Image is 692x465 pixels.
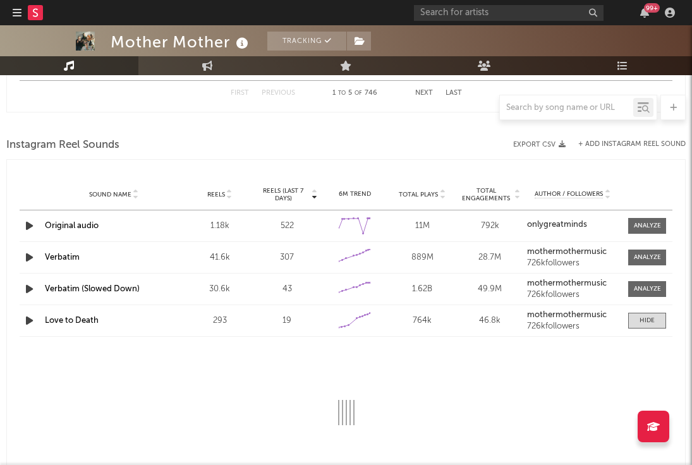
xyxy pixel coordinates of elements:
[189,220,250,232] div: 1.18k
[338,90,346,96] span: to
[640,8,649,18] button: 99+
[45,253,80,262] a: Verbatim
[189,251,250,264] div: 41.6k
[355,90,362,96] span: of
[267,32,346,51] button: Tracking
[45,222,99,230] a: Original audio
[320,86,390,101] div: 1 5 746
[392,315,453,327] div: 764k
[392,220,453,232] div: 11M
[446,90,462,97] button: Last
[566,141,686,148] div: + Add Instagram Reel Sound
[527,248,619,257] a: mothermothermusic
[392,283,453,296] div: 1.62B
[500,103,633,113] input: Search by song name or URL
[535,190,603,198] span: Author / Followers
[399,191,438,198] span: Total Plays
[527,291,619,299] div: 726k followers
[257,251,318,264] div: 307
[459,187,513,202] span: Total Engagements
[207,191,225,198] span: Reels
[257,315,318,327] div: 19
[459,315,521,327] div: 46.8k
[527,311,607,319] strong: mothermothermusic
[262,90,295,97] button: Previous
[459,220,521,232] div: 792k
[414,5,604,21] input: Search for artists
[513,141,566,148] button: Export CSV
[527,259,619,268] div: 726k followers
[415,90,433,97] button: Next
[527,220,619,229] a: onlygreatminds
[111,32,252,52] div: Mother Mother
[527,220,587,229] strong: onlygreatminds
[527,311,619,320] a: mothermothermusic
[392,251,453,264] div: 889M
[6,138,119,153] span: Instagram Reel Sounds
[89,191,131,198] span: Sound Name
[527,248,607,256] strong: mothermothermusic
[257,187,310,202] span: Reels (last 7 days)
[527,322,619,331] div: 726k followers
[231,90,249,97] button: First
[527,279,619,288] a: mothermothermusic
[459,251,521,264] div: 28.7M
[257,283,318,296] div: 43
[45,317,99,325] a: Love to Death
[189,283,250,296] div: 30.6k
[644,3,660,13] div: 99 +
[578,141,686,148] button: + Add Instagram Reel Sound
[45,285,140,293] a: Verbatim (Slowed Down)
[324,190,385,199] div: 6M Trend
[189,315,250,327] div: 293
[257,220,318,232] div: 522
[459,283,521,296] div: 49.9M
[527,279,607,287] strong: mothermothermusic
